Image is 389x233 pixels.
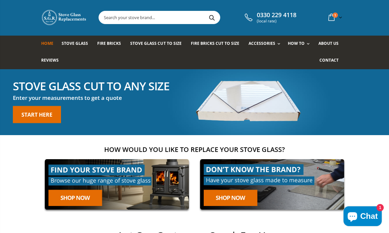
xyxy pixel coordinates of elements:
a: Accessories [249,36,284,52]
span: Contact [319,57,339,63]
img: find-your-brand-cta_9b334d5d-5c94-48ed-825f-d7972bbdebd0.jpg [41,156,193,213]
span: Fire Bricks [97,41,121,46]
a: How To [288,36,313,52]
img: Stove Glass Replacement [41,9,87,26]
a: 1 [326,11,344,24]
a: Contact [319,52,344,69]
span: Reviews [41,57,59,63]
span: Fire Bricks Cut To Size [191,41,239,46]
a: Stove Glass [62,36,93,52]
button: Search [204,11,219,24]
span: How To [288,41,305,46]
span: Stove Glass [62,41,88,46]
span: Accessories [249,41,275,46]
span: Home [41,41,53,46]
input: Search your stove brand... [99,11,281,24]
a: Fire Bricks Cut To Size [191,36,244,52]
a: Reviews [41,52,64,69]
a: Stove Glass Cut To Size [130,36,186,52]
span: Stove Glass Cut To Size [130,41,181,46]
a: Home [41,36,58,52]
span: About us [318,41,339,46]
a: Fire Bricks [97,36,126,52]
a: Start here [13,106,61,123]
img: made-to-measure-cta_2cd95ceb-d519-4648-b0cf-d2d338fdf11f.jpg [196,156,348,213]
inbox-online-store-chat: Shopify online store chat [342,206,384,228]
h2: Stove glass cut to any size [13,80,169,91]
a: About us [318,36,344,52]
span: 1 [333,13,338,18]
h3: Enter your measurements to get a quote [13,94,169,102]
h2: How would you like to replace your stove glass? [41,145,348,154]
